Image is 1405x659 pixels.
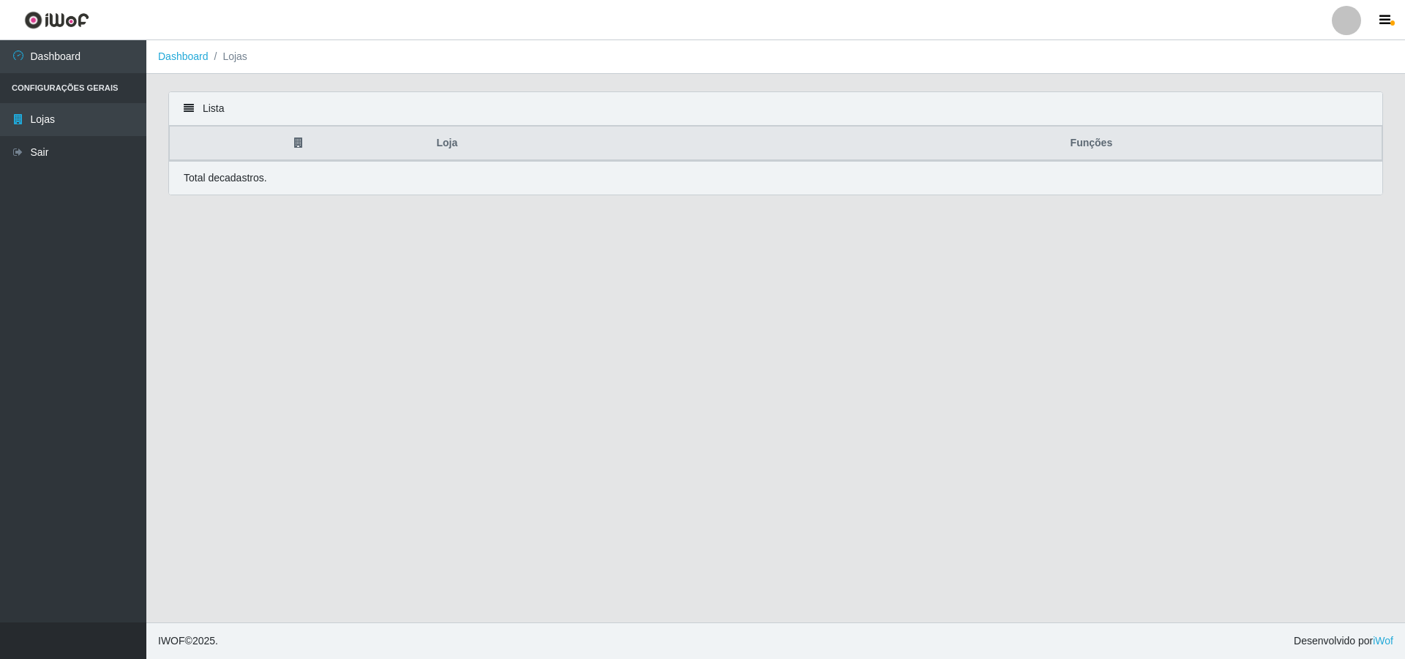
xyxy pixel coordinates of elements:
p: Total de cadastros. [184,170,267,186]
a: iWof [1373,635,1393,647]
span: IWOF [158,635,185,647]
th: Loja [427,127,801,161]
span: Desenvolvido por [1294,633,1393,649]
a: Dashboard [158,50,209,62]
li: Lojas [209,49,247,64]
img: CoreUI Logo [24,11,89,29]
nav: breadcrumb [146,40,1405,74]
div: Lista [169,92,1382,126]
th: Funções [801,127,1382,161]
span: © 2025 . [158,633,218,649]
